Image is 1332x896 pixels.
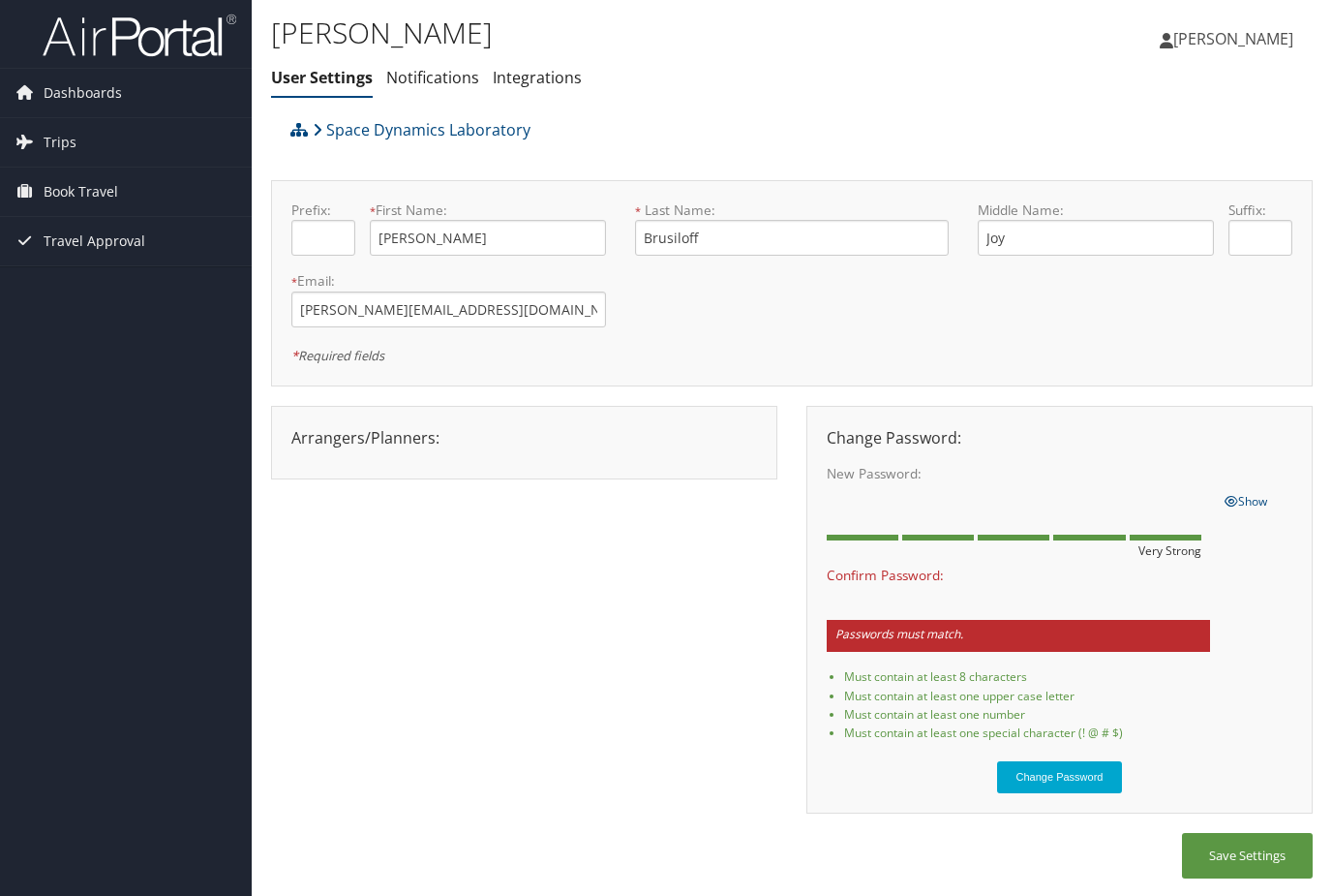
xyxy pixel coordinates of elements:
[635,201,950,220] label: Last Name:
[1225,493,1267,510] span: Show
[844,705,1292,724] li: Must contain at least one number
[844,667,1292,686] li: Must contain at least 8 characters
[277,426,772,449] div: Arrangers/Planners:
[978,201,1213,220] label: Middle Name:
[1228,201,1292,220] label: Suffix:
[291,271,606,291] label: Email:
[370,201,605,220] label: First Name:
[271,13,965,53] h1: [PERSON_NAME]
[1173,28,1293,49] span: [PERSON_NAME]
[493,67,582,88] a: Integrations
[386,67,479,88] a: Notifications
[827,566,1210,585] label: Confirm Password:
[997,761,1123,793] button: Change Password
[271,67,373,88] a: User Settings
[844,687,1292,705] li: Must contain at least one upper case letter
[291,347,384,364] em: Required fields
[1160,10,1313,68] a: [PERSON_NAME]
[43,13,236,58] img: airportal-logo.png
[313,110,530,149] a: Space Dynamics Laboratory
[44,168,118,216] span: Book Travel
[827,620,1210,652] small: Passwords must match.
[291,201,355,220] label: Prefix:
[1130,542,1201,548] span: Very Strong
[812,426,1307,449] div: Change Password:
[44,217,145,265] span: Travel Approval
[844,724,1292,742] li: Must contain at least one special character (! @ # $)
[44,118,76,167] span: Trips
[1225,489,1267,510] a: Show
[827,464,1210,483] label: New Password:
[1182,833,1313,879] button: Save Settings
[44,69,122,117] span: Dashboards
